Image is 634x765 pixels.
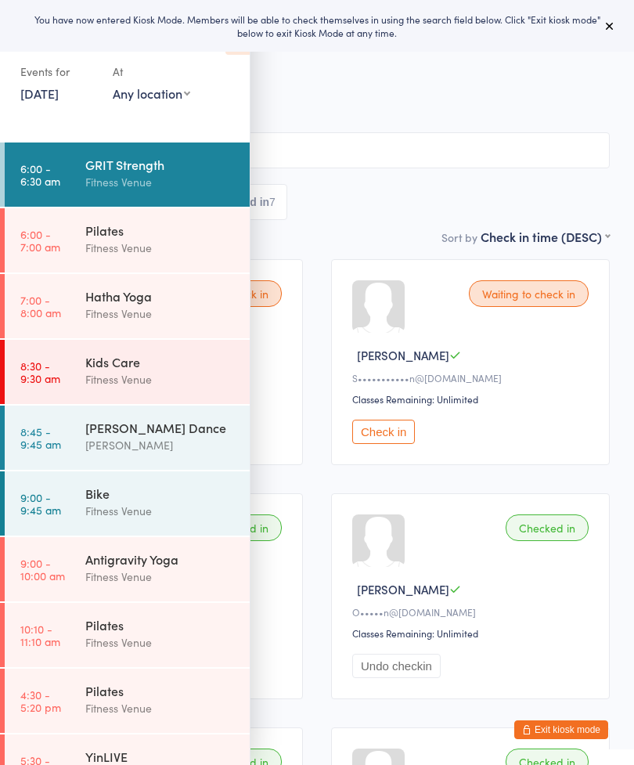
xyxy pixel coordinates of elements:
time: 8:30 - 9:30 am [20,359,60,384]
div: Pilates [85,222,236,239]
span: [DATE] 6:00am [24,73,585,88]
a: [DATE] [20,85,59,102]
time: 9:00 - 9:45 am [20,491,61,516]
span: [PERSON_NAME] [357,347,449,363]
input: Search [24,132,610,168]
a: 8:30 -9:30 amKids CareFitness Venue [5,340,250,404]
div: Check in time (DESC) [481,228,610,245]
div: Classes Remaining: Unlimited [352,392,593,406]
time: 6:00 - 7:00 am [20,228,60,253]
div: Fitness Venue [85,239,236,257]
a: 7:00 -8:00 amHatha YogaFitness Venue [5,274,250,338]
div: Antigravity Yoga [85,550,236,568]
div: O•••••n@[DOMAIN_NAME] [352,605,593,619]
a: 6:00 -6:30 amGRIT StrengthFitness Venue [5,143,250,207]
div: Fitness Venue [85,502,236,520]
span: [PERSON_NAME] [357,581,449,597]
div: [PERSON_NAME] Dance [85,419,236,436]
time: 6:00 - 6:30 am [20,162,60,187]
div: Any location [113,85,190,102]
div: Pilates [85,616,236,633]
div: S•••••••••••n@[DOMAIN_NAME] [352,371,593,384]
div: Fitness Venue [85,173,236,191]
a: 9:00 -9:45 amBikeFitness Venue [5,471,250,536]
span: Fitness Venue [24,88,585,104]
div: Events for [20,59,97,85]
span: Group Fitness [24,104,610,120]
div: Fitness Venue [85,633,236,651]
div: Bike [85,485,236,502]
div: You have now entered Kiosk Mode. Members will be able to check themselves in using the search fie... [25,13,609,39]
div: [PERSON_NAME] [85,436,236,454]
div: 7 [269,196,276,208]
a: 6:00 -7:00 amPilatesFitness Venue [5,208,250,272]
div: Fitness Venue [85,568,236,586]
button: Undo checkin [352,654,441,678]
a: 4:30 -5:20 pmPilatesFitness Venue [5,669,250,733]
h2: GRIT Strength Check-in [24,39,610,65]
div: Fitness Venue [85,305,236,323]
div: YinLIVE [85,748,236,765]
div: Pilates [85,682,236,699]
label: Sort by [441,229,477,245]
button: Check in [352,420,415,444]
a: 10:10 -11:10 amPilatesFitness Venue [5,603,250,667]
a: 9:00 -10:00 amAntigravity YogaFitness Venue [5,537,250,601]
a: 8:45 -9:45 am[PERSON_NAME] Dance[PERSON_NAME] [5,406,250,470]
time: 9:00 - 10:00 am [20,557,65,582]
div: Checked in [506,514,589,541]
button: Exit kiosk mode [514,720,608,739]
div: At [113,59,190,85]
div: Classes Remaining: Unlimited [352,626,593,640]
div: Fitness Venue [85,370,236,388]
div: Fitness Venue [85,699,236,717]
time: 10:10 - 11:10 am [20,622,60,648]
div: Kids Care [85,353,236,370]
time: 4:30 - 5:20 pm [20,688,61,713]
time: 7:00 - 8:00 am [20,294,61,319]
div: GRIT Strength [85,156,236,173]
div: Hatha Yoga [85,287,236,305]
div: Waiting to check in [469,280,589,307]
time: 8:45 - 9:45 am [20,425,61,450]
